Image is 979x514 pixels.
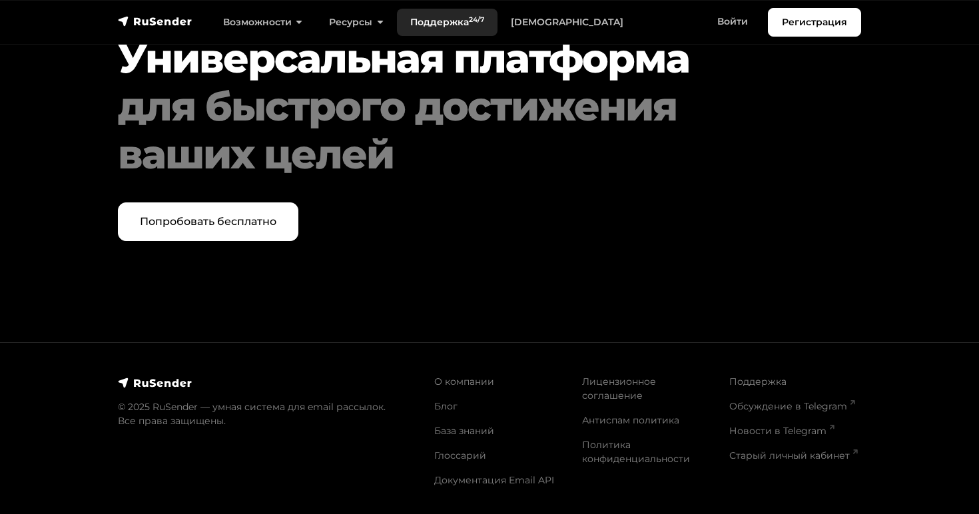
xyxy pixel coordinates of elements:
p: © 2025 RuSender — умная система для email рассылок. Все права защищены. [118,400,418,428]
h2: Универсальная платформа [118,35,798,178]
a: [DEMOGRAPHIC_DATA] [497,9,637,36]
a: Ресурсы [316,9,396,36]
a: Документация Email API [434,474,554,486]
a: Антиспам политика [582,414,679,426]
a: Политика конфиденциальности [582,439,690,465]
a: Новости в Telegram [729,425,834,437]
a: О компании [434,376,494,387]
a: Поддержка24/7 [397,9,497,36]
div: для быстрого достижения ваших целей [118,83,798,178]
sup: 24/7 [469,15,484,24]
a: Регистрация [768,8,861,37]
a: База знаний [434,425,494,437]
img: RuSender [118,15,192,28]
a: Лицензионное соглашение [582,376,656,401]
img: RuSender [118,376,192,389]
a: Поддержка [729,376,787,387]
a: Возможности [210,9,316,36]
a: Попробовать бесплатно [118,202,298,241]
a: Войти [704,8,761,35]
a: Обсуждение в Telegram [729,400,855,412]
a: Старый личный кабинет [729,449,858,461]
a: Блог [434,400,458,412]
a: Глоссарий [434,449,486,461]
